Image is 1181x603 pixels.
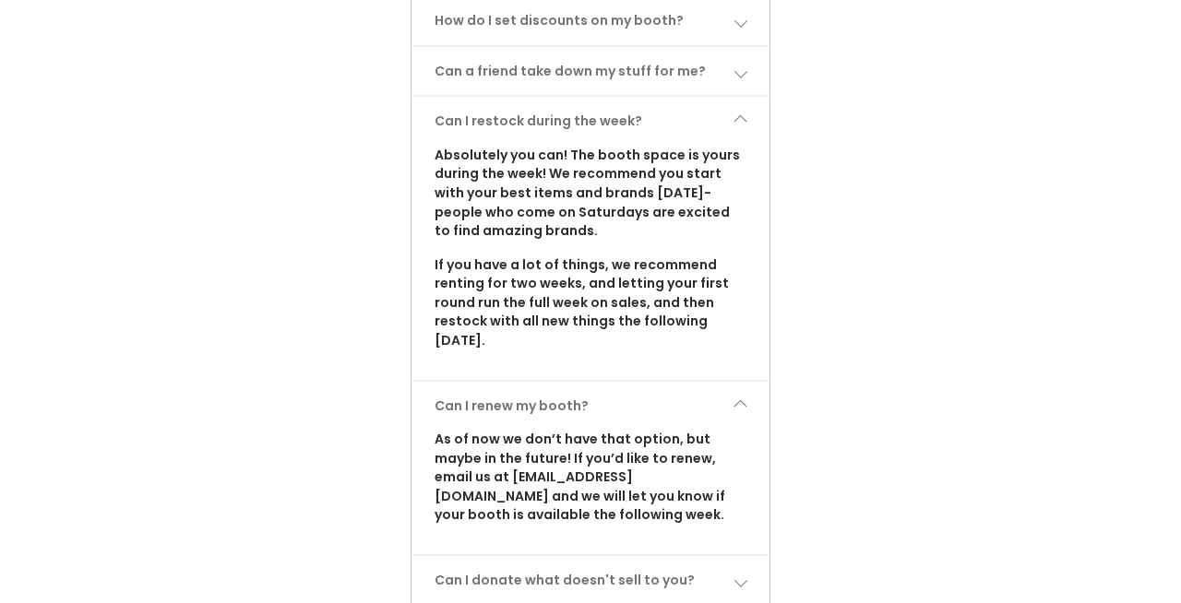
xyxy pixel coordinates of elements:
[435,430,746,525] p: As of now we don’t have that option, but maybe in the future! If you’d like to renew, email us at...
[435,146,746,241] p: Absolutely you can! The booth space is yours during the week! We recommend you start with your be...
[435,255,746,350] p: If you have a lot of things, we recommend renting for two weeks, and letting your first round run...
[412,47,768,96] a: Can a friend take down my stuff for me?
[412,97,768,146] a: Can I restock during the week?
[412,382,768,431] a: Can I renew my booth?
